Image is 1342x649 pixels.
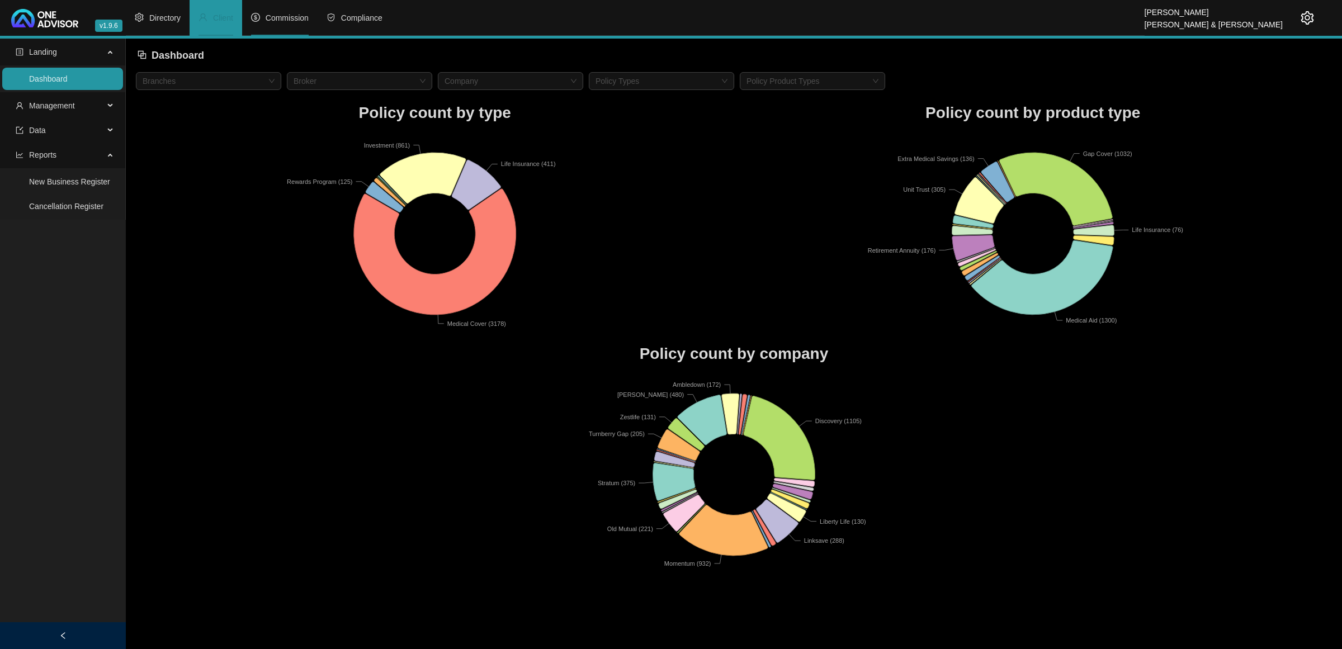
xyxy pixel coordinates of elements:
span: Commission [266,13,309,22]
text: [PERSON_NAME] (480) [617,391,684,398]
div: [PERSON_NAME] & [PERSON_NAME] [1145,15,1283,27]
div: [PERSON_NAME] [1145,3,1283,15]
text: Rewards Program (125) [287,178,352,184]
span: profile [16,48,23,56]
text: Unit Trust (305) [903,186,946,193]
span: Management [29,101,75,110]
text: Gap Cover (1032) [1083,150,1132,157]
text: Extra Medical Savings (136) [897,155,975,162]
span: import [16,126,23,134]
text: Old Mutual (221) [607,525,653,532]
text: Ambledown (172) [673,381,721,388]
span: Dashboard [152,50,204,61]
text: Medical Aid (1300) [1066,317,1117,324]
span: dollar [251,13,260,22]
span: setting [1301,11,1314,25]
img: 2df55531c6924b55f21c4cf5d4484680-logo-light.svg [11,9,78,27]
span: setting [135,13,144,22]
text: Retirement Annuity (176) [867,247,935,253]
text: Discovery (1105) [815,418,862,424]
span: block [137,50,147,60]
span: line-chart [16,151,23,159]
span: Client [213,13,233,22]
text: Stratum (375) [598,480,635,486]
span: Data [29,126,46,135]
text: Zestlife (131) [620,414,656,420]
span: user [16,102,23,110]
span: user [199,13,207,22]
a: Cancellation Register [29,202,103,211]
text: Momentum (932) [664,560,711,567]
h1: Policy count by product type [734,101,1332,125]
span: Reports [29,150,56,159]
span: Landing [29,48,57,56]
a: Dashboard [29,74,68,83]
text: Investment (861) [364,141,410,148]
text: Life Insurance (76) [1132,226,1183,233]
span: safety [327,13,335,22]
h1: Policy count by company [136,342,1332,366]
a: New Business Register [29,177,110,186]
text: Medical Cover (3178) [447,320,506,326]
text: Turnberry Gap (205) [589,430,645,437]
span: Compliance [341,13,382,22]
text: Life Insurance (411) [501,160,556,167]
h1: Policy count by type [136,101,734,125]
text: Liberty Life (130) [820,518,866,525]
span: left [59,632,67,639]
span: Directory [149,13,181,22]
span: v1.9.6 [95,20,122,32]
text: Linksave (288) [804,537,844,544]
